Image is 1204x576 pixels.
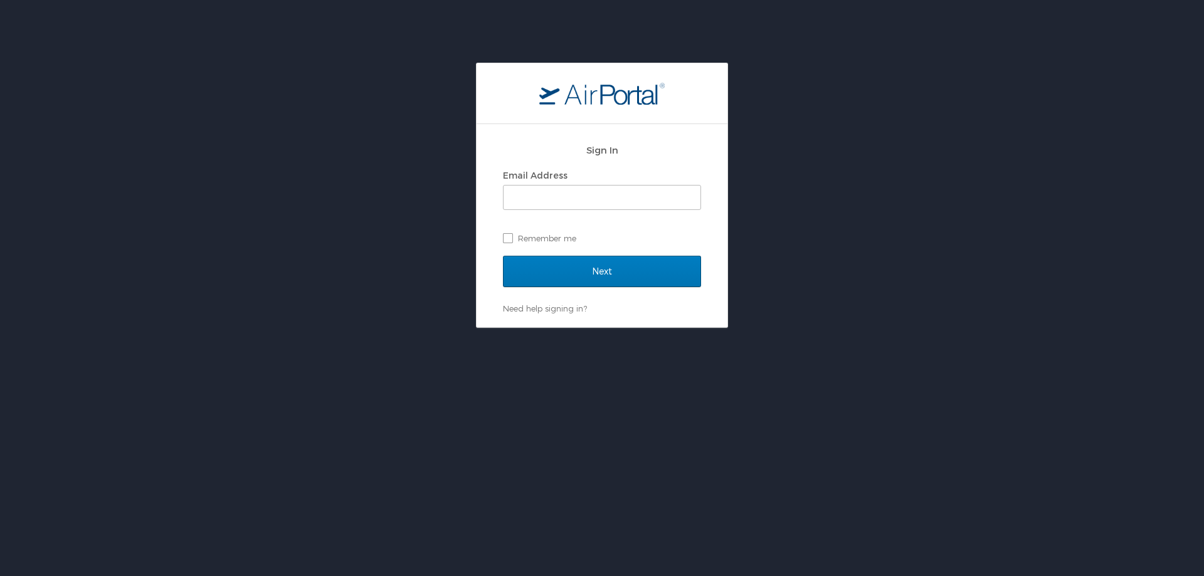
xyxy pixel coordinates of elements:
input: Next [503,256,701,287]
h2: Sign In [503,143,701,157]
a: Need help signing in? [503,303,587,313]
label: Remember me [503,229,701,248]
label: Email Address [503,170,568,181]
img: logo [539,82,665,105]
